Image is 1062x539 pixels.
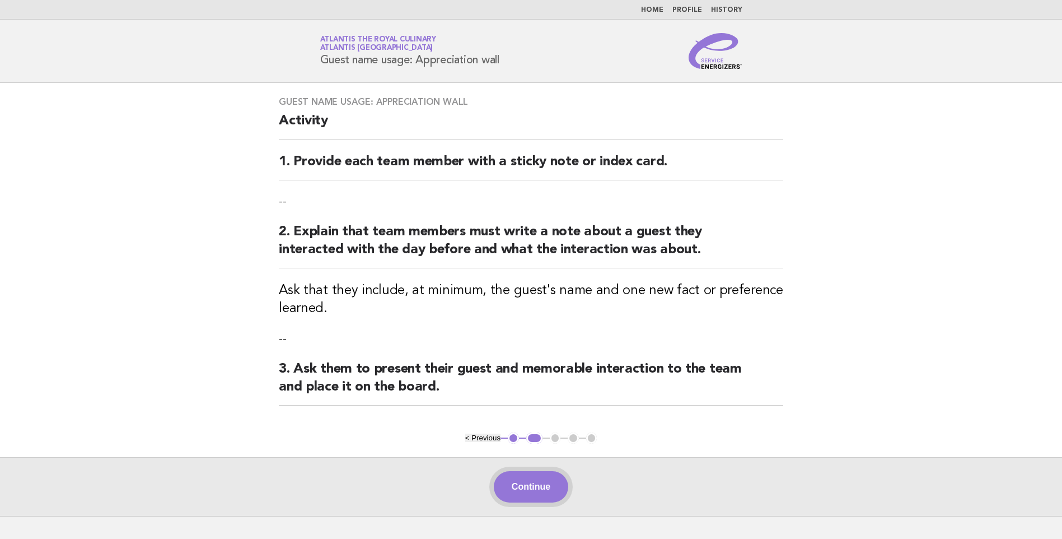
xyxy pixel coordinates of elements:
[672,7,702,13] a: Profile
[320,45,433,52] span: Atlantis [GEOGRAPHIC_DATA]
[320,36,436,52] a: Atlantis the Royal CulinaryAtlantis [GEOGRAPHIC_DATA]
[279,360,783,406] h2: 3. Ask them to present their guest and memorable interaction to the team and place it on the board.
[279,153,783,180] h2: 1. Provide each team member with a sticky note or index card.
[526,433,542,444] button: 2
[279,194,783,210] p: --
[279,331,783,347] p: --
[689,33,742,69] img: Service Energizers
[279,96,783,108] h3: Guest name usage: Appreciation wall
[279,223,783,268] h2: 2. Explain that team members must write a note about a guest they interacted with the day before ...
[711,7,742,13] a: History
[508,433,519,444] button: 1
[465,434,500,442] button: < Previous
[279,112,783,140] h2: Activity
[320,36,499,66] h1: Guest name usage: Appreciation wall
[641,7,663,13] a: Home
[279,282,783,318] h3: Ask that they include, at minimum, the guest's name and one new fact or preference learned.
[494,471,568,503] button: Continue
